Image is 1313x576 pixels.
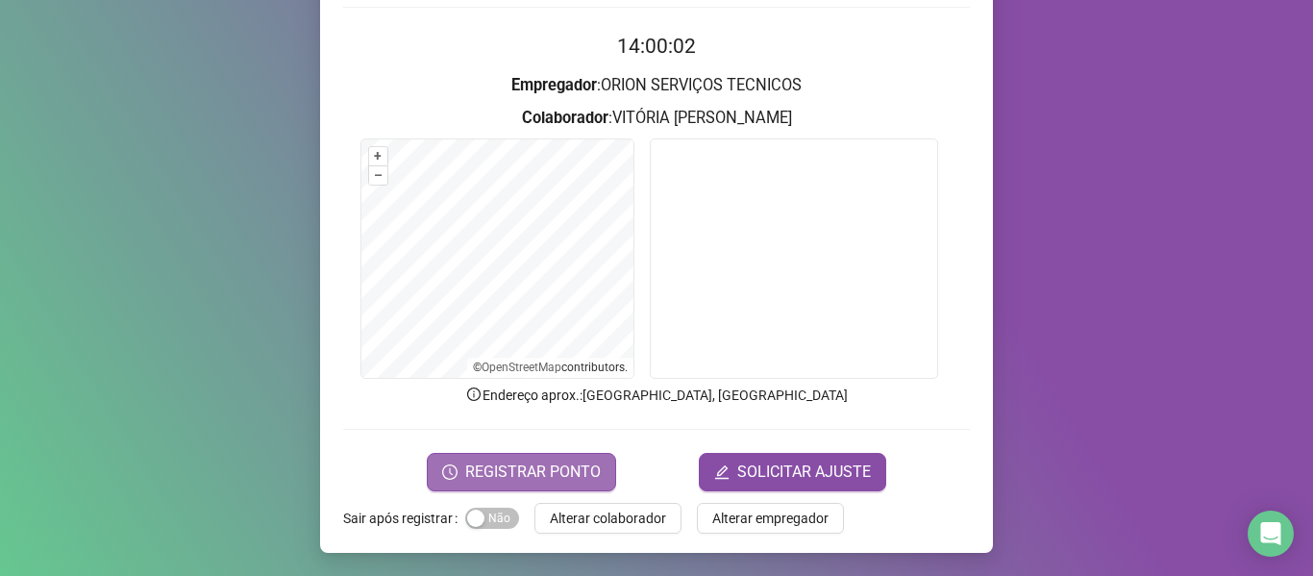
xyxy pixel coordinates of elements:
[465,461,601,484] span: REGISTRAR PONTO
[522,109,608,127] strong: Colaborador
[343,73,970,98] h3: : ORION SERVIÇOS TECNICOS
[697,503,844,534] button: Alterar empregador
[1248,511,1294,557] div: Open Intercom Messenger
[617,35,696,58] time: 14:00:02
[482,361,561,374] a: OpenStreetMap
[369,147,387,165] button: +
[714,464,730,480] span: edit
[534,503,681,534] button: Alterar colaborador
[427,453,616,491] button: REGISTRAR PONTO
[473,361,628,374] li: © contributors.
[737,461,871,484] span: SOLICITAR AJUSTE
[699,453,886,491] button: editSOLICITAR AJUSTE
[550,508,666,529] span: Alterar colaborador
[343,106,970,131] h3: : VITÓRIA [PERSON_NAME]
[465,386,483,403] span: info-circle
[343,503,465,534] label: Sair após registrar
[511,76,597,94] strong: Empregador
[343,385,970,406] p: Endereço aprox. : [GEOGRAPHIC_DATA], [GEOGRAPHIC_DATA]
[442,464,458,480] span: clock-circle
[712,508,829,529] span: Alterar empregador
[369,166,387,185] button: –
